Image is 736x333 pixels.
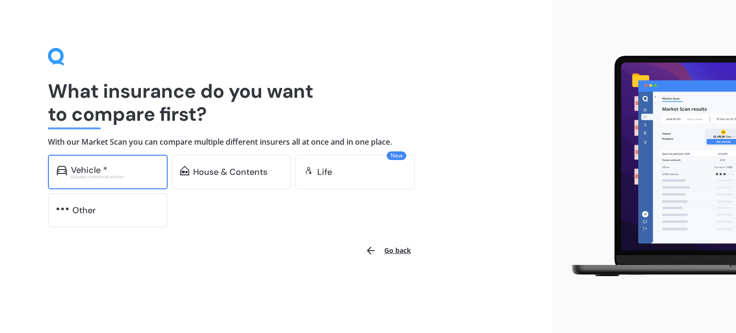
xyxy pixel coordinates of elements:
div: House & Contents [193,167,267,177]
div: Excludes commercial vehicles [71,175,159,179]
img: car.f15378c7a67c060ca3f3.svg [57,166,67,175]
button: Go back [359,239,417,262]
img: home-and-contents.b802091223b8502ef2dd.svg [180,166,189,175]
img: life.f720d6a2d7cdcd3ad642.svg [304,166,313,175]
div: Vehicle * [71,165,107,175]
img: laptop.webp [560,51,736,282]
img: other.81dba5aafe580aa69f38.svg [57,204,69,214]
span: New [387,151,406,160]
div: Other [72,206,96,215]
h1: What insurance do you want to compare first? [48,80,504,126]
h4: With our Market Scan you can compare multiple different insurers all at once and in one place. [48,137,504,147]
div: Life [317,167,332,177]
